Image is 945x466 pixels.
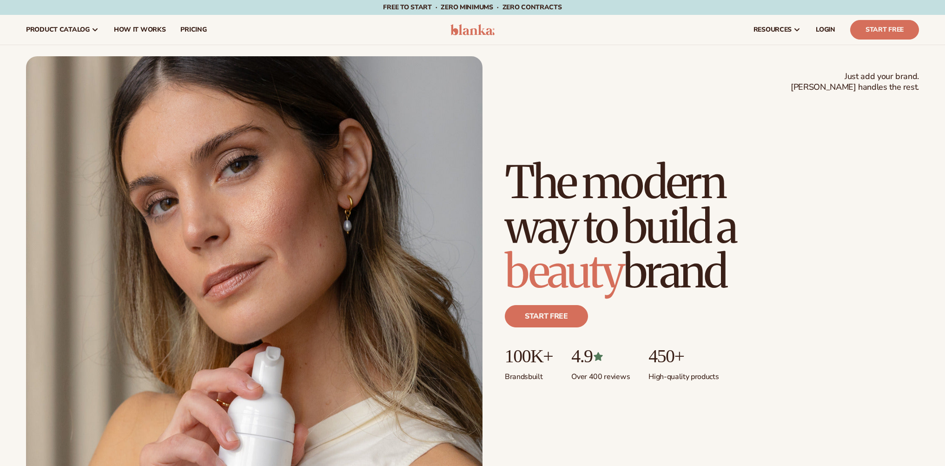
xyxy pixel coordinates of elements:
[106,15,173,45] a: How It Works
[505,346,553,366] p: 100K+
[746,15,808,45] a: resources
[114,26,166,33] span: How It Works
[850,20,919,40] a: Start Free
[648,346,719,366] p: 450+
[26,26,90,33] span: product catalog
[19,15,106,45] a: product catalog
[808,15,843,45] a: LOGIN
[816,26,835,33] span: LOGIN
[571,366,630,382] p: Over 400 reviews
[505,366,553,382] p: Brands built
[173,15,214,45] a: pricing
[571,346,630,366] p: 4.9
[505,244,623,300] span: beauty
[505,160,802,294] h1: The modern way to build a brand
[791,71,919,93] span: Just add your brand. [PERSON_NAME] handles the rest.
[505,305,588,327] a: Start free
[383,3,562,12] span: Free to start · ZERO minimums · ZERO contracts
[753,26,792,33] span: resources
[648,366,719,382] p: High-quality products
[180,26,206,33] span: pricing
[450,24,495,35] img: logo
